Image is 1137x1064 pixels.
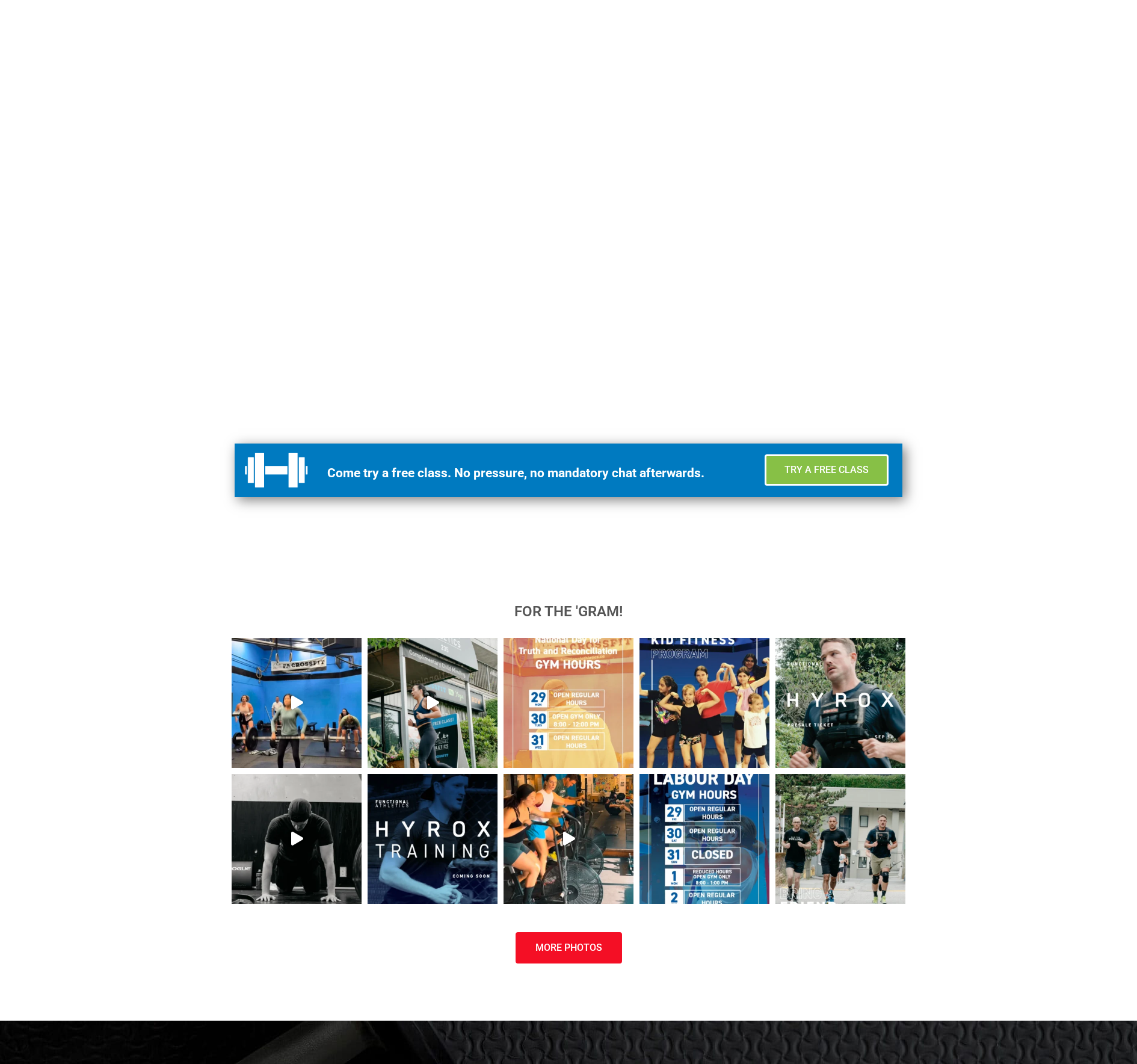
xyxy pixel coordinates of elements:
[232,774,362,904] img: “Push hard, sweat it out, then recharge. Weekend’s for balance—train strong, rest stronger. 💪😌 Jo...
[639,774,769,904] img: LABOUR DAY HOURS 🏋️‍♀️ Fri Aug 29 — Regular hours Sat Aug 30 — Regular hours Sun Aug 31 — Closed ...
[516,932,622,963] a: More Photos
[232,638,362,768] a: Play
[232,604,905,619] h5: for the 'gram!
[232,638,362,768] img: 🔥 New Member Deal! 🔥 For just $299, get 2 months of unlimited access to test all our workouts and...
[368,638,498,768] img: 🚣‍♂️ FA Row ! 🚣‍♀️ A high-energy, constantly changing circuit that combines the Concept2 Indoor R...
[784,465,869,475] span: Try a Free Class
[291,696,303,710] svg: Play
[535,943,602,953] span: More Photos
[563,832,575,846] svg: Play
[775,774,905,904] img: 𝘽𝙧𝙞𝙣𝙜 𝙖 𝙁𝙧𝙞𝙚𝙣𝙙—𝘽𝙪𝙞𝙡𝙙 𝙩𝙝𝙚 𝙁𝘼 𝘾𝙤𝙢𝙢𝙪𝙣𝙞𝙩𝙮 💪 Refer your 𝗳𝗶𝗿𝘀𝘁 friend and earn 𝟭 𝗙𝗥𝗘𝗘 𝗠𝗢𝗡𝗧𝗛 at FA when ...
[232,774,362,904] a: Play
[291,832,303,846] svg: Play
[765,454,889,486] a: Try a Free Class
[327,466,704,480] strong: Come try a free class. No pressure, no mandatory chat afterwards.
[504,638,633,768] img: Please be advised of our gym hours for the upcoming week in commemoration of the National Day for...
[504,774,633,904] img: Move better with coach-led group classes and personal training built on mobility, compound streng...
[639,638,769,768] img: 𝗙𝘂𝗻𝗰𝘁𝗶𝗼𝗻𝗮𝗹 𝗔𝘁𝗵𝗹𝗲𝘁𝗶𝗰𝘀 𝗶𝘀 𝘁𝗵𝗿𝗶𝗹𝗹𝗲𝗱 𝘁𝗼 𝗹𝗮𝘂𝗻𝗰𝗵 𝗼𝘂𝗿 𝗞𝗶𝗱𝘀 𝗙𝗶𝘁𝗻𝗲𝘀𝘀 𝗣𝗿𝗼𝗴𝗿𝗮𝗺 𝘁𝗵𝗶𝘀 𝗙𝗮𝗹𝗹! 🎉 10 weeks of fun,...
[775,638,905,768] img: 🚨 Reminder Functional Fam! 🚨 Don’t miss out—presale ticket registration for HYROX Vancouver is OP...
[427,696,439,710] svg: Play
[504,774,633,904] a: Play
[368,774,498,904] img: 🏁 Something BIG is coming to Functional Athletics. The world’s most exciting fitness race is maki...
[368,638,498,768] a: Play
